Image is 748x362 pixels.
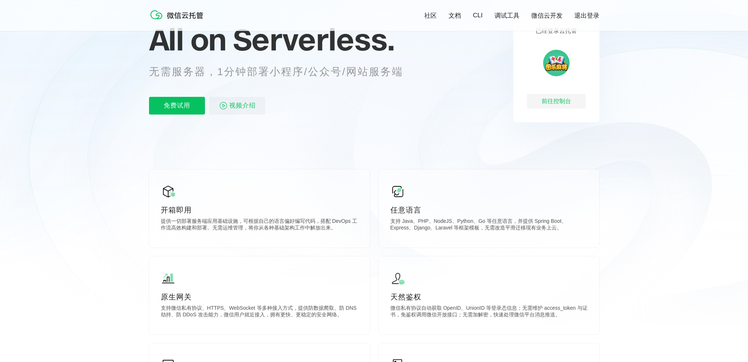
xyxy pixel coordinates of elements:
p: 微信私有协议自动获取 OpenID、UnionID 等登录态信息；无需维护 access_token 与证书，免鉴权调用微信开放接口；无需加解密，快速处理微信平台消息推送。 [390,305,588,320]
p: 提供一切部署服务端应用基础设施，可根据自己的语言偏好编写代码，搭配 DevOps 工作流高效构建和部署。无需运维管理，将你从各种基础架构工作中解放出来。 [161,218,358,233]
a: 调试工具 [494,11,520,20]
a: 微信云开发 [531,11,563,20]
p: 免费试用 [149,97,205,115]
p: 原生网关 [161,292,358,302]
a: 社区 [424,11,437,20]
span: 视频介绍 [229,97,256,115]
p: 任意语言 [390,205,588,215]
span: Serverless. [233,21,394,58]
p: 已经登录云托管 [536,27,577,35]
a: 退出登录 [574,11,599,20]
a: 文档 [449,11,461,20]
p: 天然鉴权 [390,292,588,302]
p: 支持 Java、PHP、NodeJS、Python、Go 等任意语言，并提供 Spring Boot、Express、Django、Laravel 等框架模板，无需改造平滑迁移现有业务上云。 [390,218,588,233]
img: 微信云托管 [149,7,208,22]
span: All on [149,21,226,58]
a: CLI [473,12,482,19]
a: 微信云托管 [149,17,208,23]
img: video_play.svg [219,101,228,110]
div: 前往控制台 [527,94,586,109]
p: 开箱即用 [161,205,358,215]
p: 支持微信私有协议、HTTPS、WebSocket 等多种接入方式，提供防数据爬取、防 DNS 劫持、防 DDoS 攻击能力，微信用户就近接入，拥有更快、更稳定的安全网络。 [161,305,358,320]
p: 无需服务器，1分钟部署小程序/公众号/网站服务端 [149,64,417,79]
